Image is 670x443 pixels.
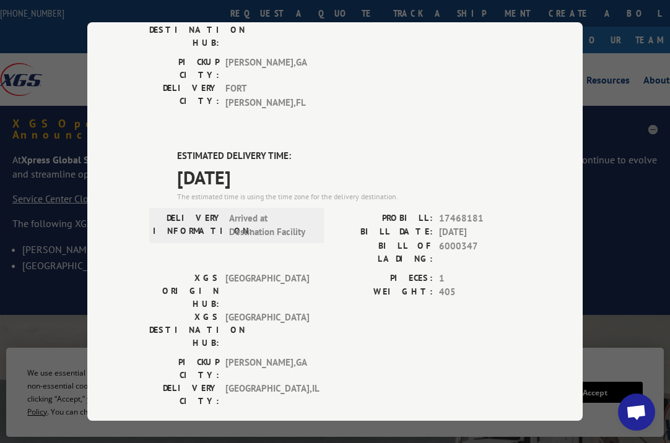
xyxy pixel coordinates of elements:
span: [PERSON_NAME] , GA [225,355,309,381]
label: DELIVERY CITY: [149,82,219,110]
label: PICKUP CITY: [149,355,219,381]
label: DELIVERY INFORMATION: [153,211,223,239]
span: [DATE] [439,225,521,239]
label: PICKUP CITY: [149,56,219,82]
span: [DATE] [177,163,521,191]
label: BILL OF LADING: [335,239,433,265]
label: WEIGHT: [335,285,433,299]
label: PROBILL: [335,211,433,225]
a: Open chat [618,394,655,431]
span: [PERSON_NAME] , GA [225,56,309,82]
span: 17468181 [439,211,521,225]
label: XGS DESTINATION HUB: [149,310,219,349]
label: BILL DATE: [335,225,433,239]
label: XGS DESTINATION HUB: [149,11,219,49]
span: 405 [439,285,521,299]
span: [GEOGRAPHIC_DATA] [225,271,309,310]
span: LAKELAND [225,11,309,49]
span: [GEOGRAPHIC_DATA] , IL [225,381,309,407]
span: FORT [PERSON_NAME] , FL [225,82,309,110]
span: 6000347 [439,239,521,265]
span: [GEOGRAPHIC_DATA] [225,310,309,349]
span: Arrived at Destination Facility [229,211,313,239]
label: PIECES: [335,271,433,285]
div: The estimated time is using the time zone for the delivery destination. [177,191,521,202]
label: ESTIMATED DELIVERY TIME: [177,149,521,163]
label: XGS ORIGIN HUB: [149,271,219,310]
span: 1 [439,271,521,285]
label: DELIVERY CITY: [149,381,219,407]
